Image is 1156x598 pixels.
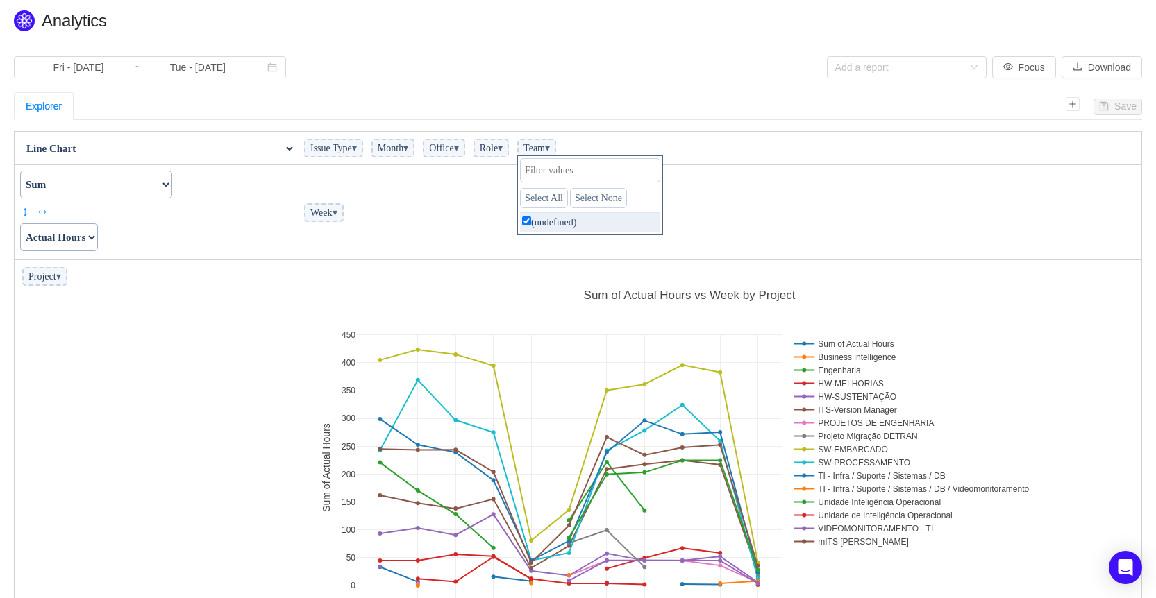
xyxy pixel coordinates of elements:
span: ▾ [454,143,459,153]
button: icon: eyeFocus [992,56,1056,78]
button: icon: saveSave [1094,99,1142,115]
span: Team [517,139,556,157]
span: Role [474,139,509,157]
span: Office [423,139,465,157]
div: Open Intercom Messenger [1109,551,1142,584]
a: Select All [520,188,568,208]
div: Explorer [26,93,62,119]
input: End date [142,60,254,75]
p: (undefined) [520,213,660,232]
span: ▾ [352,143,357,153]
button: icon: downloadDownload [1062,56,1142,78]
i: icon: down [970,63,978,73]
span: ▾ [545,143,550,153]
a: ↕ [22,200,32,221]
span: Week [304,203,344,222]
input: Start date [22,60,135,75]
span: Month [371,139,414,157]
input: Filter values [520,158,660,182]
span: Analytics [42,11,107,30]
a: ↔ [35,200,46,221]
span: Project [22,267,67,286]
i: icon: plus [1066,97,1080,111]
span: ▾ [498,143,503,153]
span: ▾ [403,143,408,153]
span: ▾ [333,207,337,218]
span: ▾ [56,271,61,282]
div: Add a report [835,60,963,74]
i: icon: calendar [267,62,277,72]
span: Issue Type [304,139,363,157]
a: Select None [570,188,627,208]
img: Quantify [14,10,35,31]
